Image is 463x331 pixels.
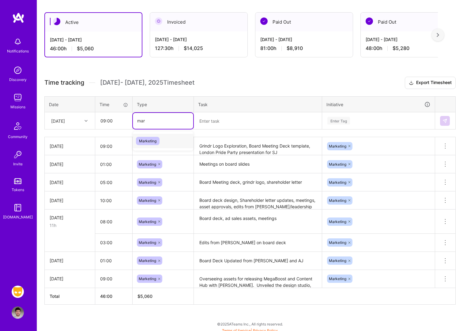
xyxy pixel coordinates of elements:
[95,174,132,191] input: HH:MM
[136,137,160,145] span: Marketing
[194,210,321,233] textarea: Board deck, ad sales assets, meetings
[139,198,156,203] span: Marketing
[155,36,243,43] div: [DATE] - [DATE]
[329,180,346,185] span: Marketing
[260,36,348,43] div: [DATE] - [DATE]
[44,79,84,87] span: Time tracking
[326,101,431,108] div: Initiative
[255,13,353,31] div: Paid Out
[155,17,162,25] img: Invoiced
[95,288,133,304] th: 46:00
[139,258,156,263] span: Marketing
[139,276,156,281] span: Marketing
[194,174,321,191] textarea: Board Meeting deck, grindr logo, shareholder letter
[45,96,95,112] th: Date
[51,117,65,124] div: [DATE]
[7,48,29,54] div: Notifications
[137,294,152,299] span: $ 5,060
[10,119,25,133] img: Community
[10,104,25,110] div: Missions
[194,96,322,112] th: Task
[100,79,194,87] span: [DATE] - [DATE] , 2025 Timesheet
[10,306,25,319] a: User Avatar
[194,234,321,251] textarea: Edits from [PERSON_NAME] on board deck
[329,276,346,281] span: Marketing
[260,17,268,25] img: Paid Out
[77,45,94,52] span: $5,060
[361,13,458,31] div: Paid Out
[95,156,132,172] input: HH:MM
[194,271,321,287] textarea: Overseeing assets for releasing MegaBoost and Content Hub with [PERSON_NAME]. Unveiled the design...
[366,45,453,52] div: 48:00 h
[12,64,24,76] img: discovery
[442,118,447,123] img: Submit
[194,138,321,155] textarea: Grindr Logo Exploration, Board Meeting Deck template, London Pride Party presentation for SJ
[12,286,24,298] img: Grindr: Product & Marketing
[194,192,321,209] textarea: Board deck design, Shareholder letter updates, meetings, asset approvals, edits from [PERSON_NAME...
[50,179,90,186] div: [DATE]
[50,45,137,52] div: 46:00 h
[329,198,346,203] span: Marketing
[329,162,346,167] span: Marketing
[139,219,156,224] span: Marketing
[50,257,90,264] div: [DATE]
[327,116,350,125] div: Enter Tag
[329,144,346,148] span: Marketing
[12,306,24,319] img: User Avatar
[50,222,90,229] div: 11h
[133,96,194,112] th: Type
[12,148,24,161] img: Invite
[139,240,156,245] span: Marketing
[366,17,373,25] img: Paid Out
[50,197,90,204] div: [DATE]
[184,45,203,52] span: $14,025
[50,161,90,167] div: [DATE]
[194,252,321,269] textarea: Board Deck Updated from [PERSON_NAME] and AJ
[95,214,132,230] input: HH:MM
[329,240,346,245] span: Marketing
[150,13,247,31] div: Invoiced
[50,143,90,149] div: [DATE]
[45,288,95,304] th: Total
[12,187,24,193] div: Tokens
[45,13,142,32] div: Active
[8,133,28,140] div: Community
[3,214,33,220] div: [DOMAIN_NAME]
[409,80,414,86] i: icon Download
[366,36,453,43] div: [DATE] - [DATE]
[50,275,90,282] div: [DATE]
[53,18,60,25] img: Active
[139,162,156,167] span: Marketing
[10,286,25,298] a: Grindr: Product & Marketing
[95,252,132,269] input: HH:MM
[12,12,24,23] img: logo
[50,37,137,43] div: [DATE] - [DATE]
[96,113,132,129] input: HH:MM
[287,45,303,52] span: $8,910
[155,45,243,52] div: 127:30 h
[405,77,456,89] button: Export Timesheet
[139,180,156,185] span: Marketing
[329,219,346,224] span: Marketing
[329,258,346,263] span: Marketing
[12,91,24,104] img: teamwork
[12,36,24,48] img: bell
[95,271,132,287] input: HH:MM
[95,234,132,251] input: HH:MM
[85,119,88,122] i: icon Chevron
[194,156,321,173] textarea: Meetings on board slides
[13,161,23,167] div: Invite
[95,192,132,209] input: HH:MM
[9,76,27,83] div: Discovery
[437,33,439,37] img: right
[50,214,90,221] div: [DATE]
[393,45,409,52] span: $5,280
[260,45,348,52] div: 81:00 h
[100,101,128,108] div: Time
[12,202,24,214] img: guide book
[95,138,132,154] input: HH:MM
[14,178,21,184] img: tokens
